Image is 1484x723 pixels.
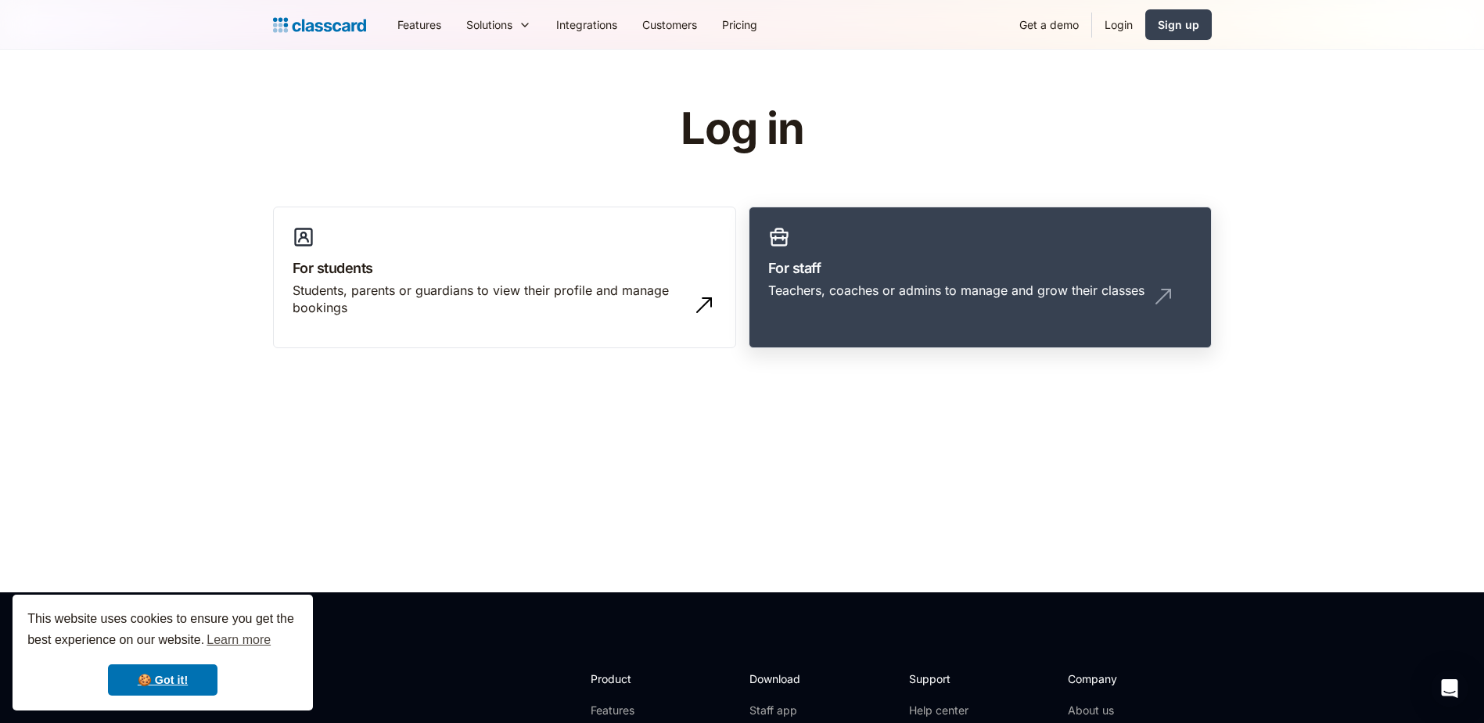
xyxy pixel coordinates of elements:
[273,207,736,349] a: For studentsStudents, parents or guardians to view their profile and manage bookings
[1068,671,1172,687] h2: Company
[204,628,273,652] a: learn more about cookies
[544,7,630,42] a: Integrations
[293,257,717,279] h3: For students
[385,7,454,42] a: Features
[749,671,814,687] h2: Download
[1007,7,1091,42] a: Get a demo
[454,7,544,42] div: Solutions
[466,16,512,33] div: Solutions
[494,105,990,153] h1: Log in
[630,7,710,42] a: Customers
[749,207,1212,349] a: For staffTeachers, coaches or admins to manage and grow their classes
[293,282,685,317] div: Students, parents or guardians to view their profile and manage bookings
[1431,670,1468,707] div: Open Intercom Messenger
[27,610,298,652] span: This website uses cookies to ensure you get the best experience on our website.
[909,671,972,687] h2: Support
[710,7,770,42] a: Pricing
[13,595,313,710] div: cookieconsent
[1158,16,1199,33] div: Sign up
[768,282,1144,299] div: Teachers, coaches or admins to manage and grow their classes
[749,703,814,718] a: Staff app
[591,671,674,687] h2: Product
[1092,7,1145,42] a: Login
[108,664,217,696] a: dismiss cookie message
[768,257,1192,279] h3: For staff
[1145,9,1212,40] a: Sign up
[591,703,674,718] a: Features
[909,703,972,718] a: Help center
[1068,703,1172,718] a: About us
[273,14,366,36] a: home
